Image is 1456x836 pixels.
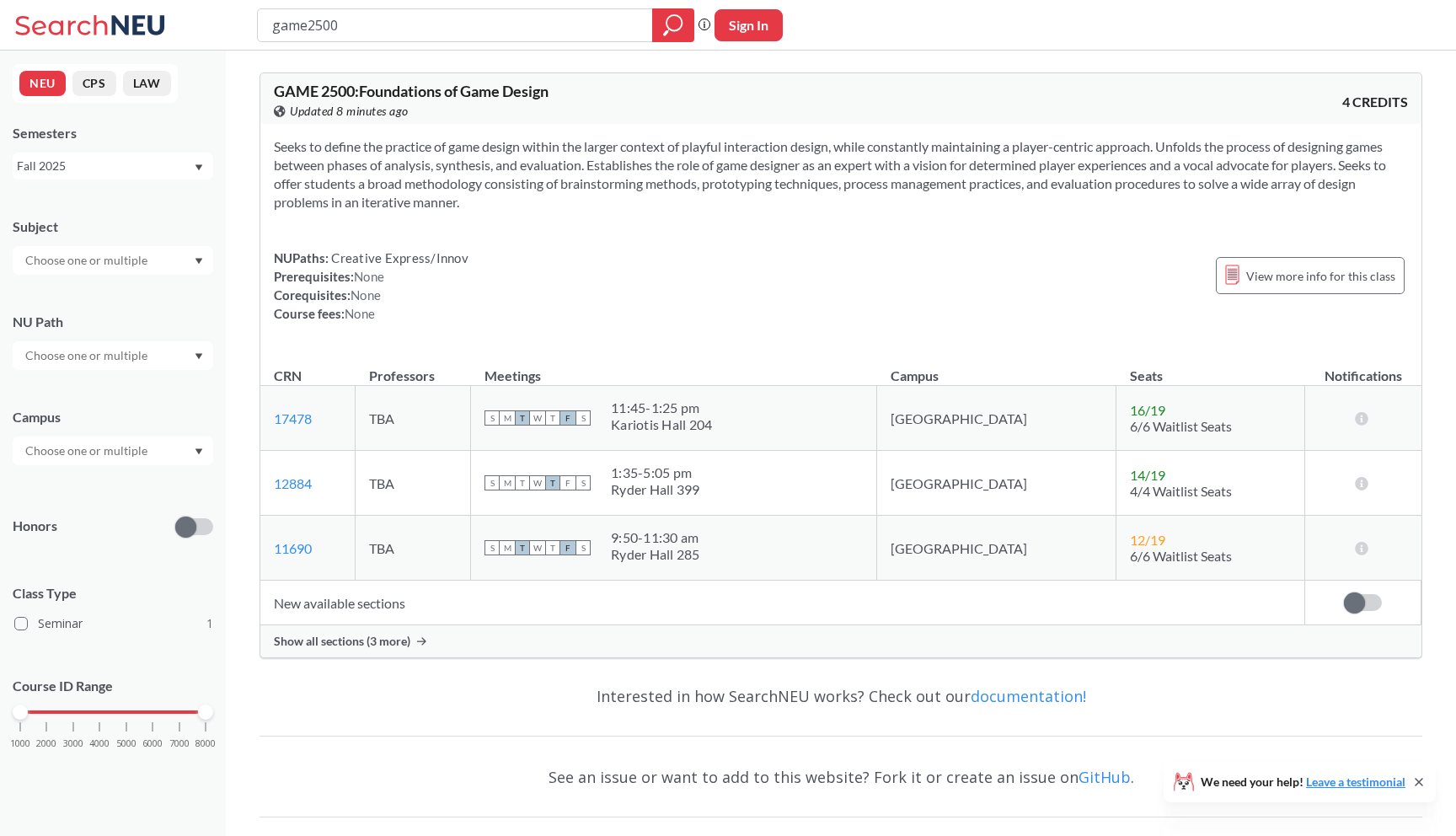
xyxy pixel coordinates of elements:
[345,306,375,321] span: None
[500,475,515,490] span: M
[116,739,136,748] span: 5000
[89,739,110,748] span: 4000
[13,153,213,180] div: Fall 2025Dropdown arrow
[274,540,312,556] a: 11690
[260,625,1421,657] div: Show all sections (3 more)
[1116,350,1305,386] th: Seats
[142,739,163,748] span: 6000
[1130,483,1232,499] span: 4/4 Waitlist Seats
[530,410,545,426] span: W
[575,475,591,490] span: S
[1201,776,1405,788] span: We need your help!
[356,386,471,451] td: TBA
[611,546,700,563] div: Ryder Hall 285
[169,739,190,748] span: 7000
[484,540,500,555] span: S
[13,341,213,370] div: Dropdown arrow
[971,686,1086,706] a: documentation!
[63,739,83,748] span: 3000
[663,13,683,37] svg: magnifying glass
[877,386,1116,451] td: [GEOGRAPHIC_DATA]
[260,753,1422,801] div: See an issue or want to add to this website? Fork it or create an issue on .
[500,540,515,555] span: M
[17,250,158,271] input: Choose one or multiple
[484,410,500,426] span: S
[1079,767,1131,787] a: GitHub
[195,353,203,360] svg: Dropdown arrow
[1342,93,1408,111] span: 4 CREDITS
[274,137,1408,212] section: Seeks to define the practice of game design within the larger context of playful interaction desi...
[274,634,410,649] span: Show all sections (3 more)
[260,672,1422,721] div: Interested in how SearchNEU works? Check out our
[877,451,1116,516] td: [GEOGRAPHIC_DATA]
[13,437,213,465] div: Dropdown arrow
[1246,265,1395,287] span: View more info for this class
[515,475,530,490] span: T
[500,410,515,426] span: M
[575,410,591,426] span: S
[611,481,700,498] div: Ryder Hall 399
[515,410,530,426] span: T
[274,249,468,323] div: NUPaths: Prerequisites: Corequisites: Course fees:
[274,410,312,426] a: 17478
[195,258,203,265] svg: Dropdown arrow
[274,82,549,100] span: GAME 2500 : Foundations of Game Design
[270,11,640,40] input: Class, professor, course number, "phrase"
[484,475,500,490] span: S
[515,540,530,555] span: T
[877,350,1116,386] th: Campus
[274,367,302,385] div: CRN
[195,164,203,171] svg: Dropdown arrow
[1130,467,1165,483] span: 14 / 19
[13,313,213,331] div: NU Path
[13,124,213,142] div: Semesters
[1130,548,1232,564] span: 6/6 Waitlist Seats
[13,408,213,426] div: Campus
[545,410,560,426] span: T
[1130,402,1165,418] span: 16 / 19
[351,287,381,303] span: None
[560,540,575,555] span: F
[17,441,158,461] input: Choose one or multiple
[611,416,712,433] div: Kariotis Hall 204
[652,8,694,42] div: magnifying glass
[611,399,712,416] div: 11:45 - 1:25 pm
[356,350,471,386] th: Professors
[560,410,575,426] span: F
[17,157,193,175] div: Fall 2025
[19,71,66,96] button: NEU
[611,464,700,481] div: 1:35 - 5:05 pm
[1130,532,1165,548] span: 12 / 19
[877,516,1116,581] td: [GEOGRAPHIC_DATA]
[530,475,545,490] span: W
[356,451,471,516] td: TBA
[206,614,213,633] span: 1
[575,540,591,555] span: S
[471,350,877,386] th: Meetings
[14,613,213,635] label: Seminar
[530,540,545,555] span: W
[1305,350,1421,386] th: Notifications
[10,739,30,748] span: 1000
[13,677,213,696] p: Course ID Range
[13,584,213,603] span: Class Type
[560,475,575,490] span: F
[290,102,409,121] span: Updated 8 minutes ago
[36,739,56,748] span: 2000
[13,217,213,236] div: Subject
[274,475,312,491] a: 12884
[13,246,213,275] div: Dropdown arrow
[611,529,700,546] div: 9:50 - 11:30 am
[1306,774,1405,789] a: Leave a testimonial
[13,517,57,536] p: Honors
[17,346,158,366] input: Choose one or multiple
[260,581,1305,625] td: New available sections
[715,9,783,41] button: Sign In
[195,448,203,455] svg: Dropdown arrow
[545,540,560,555] span: T
[72,71,116,96] button: CPS
[329,250,468,265] span: Creative Express/Innov
[545,475,560,490] span: T
[195,739,216,748] span: 8000
[356,516,471,581] td: TBA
